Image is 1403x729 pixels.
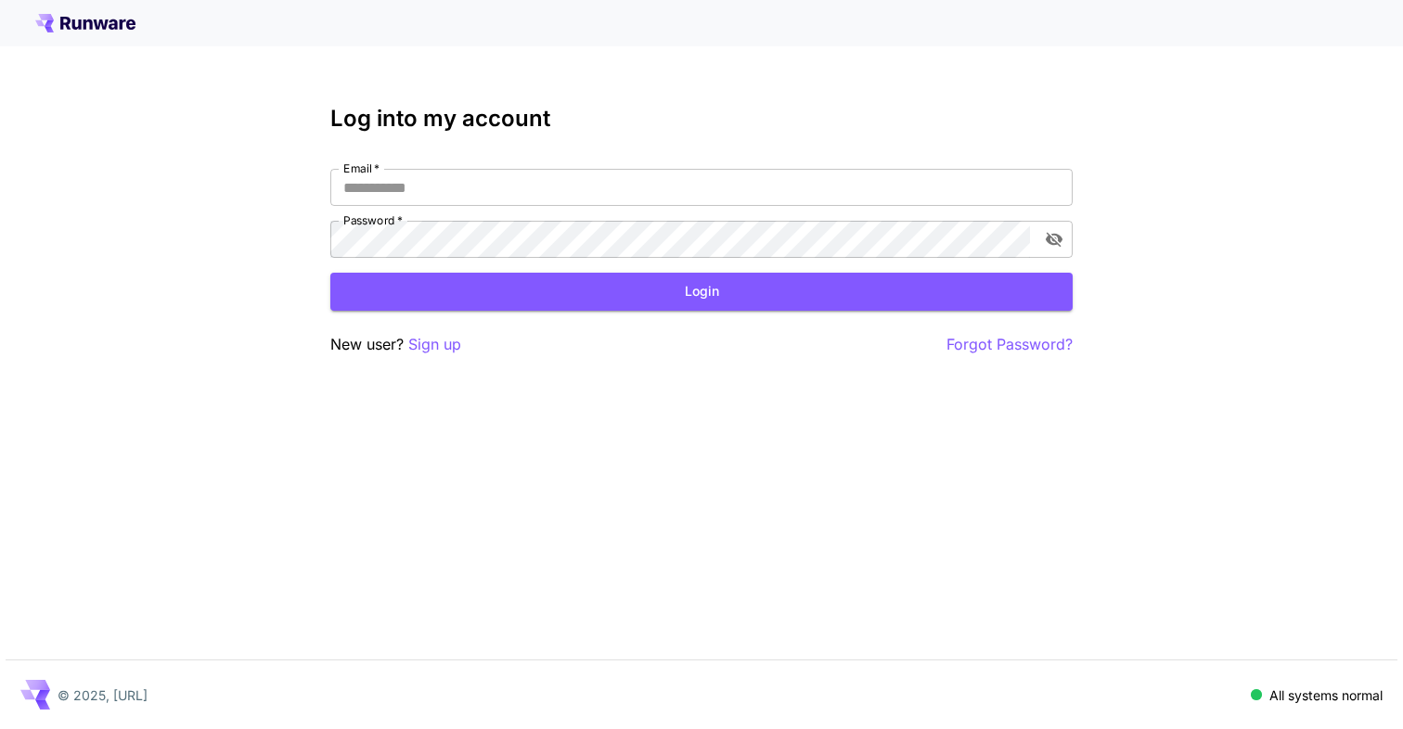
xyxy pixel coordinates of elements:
[946,333,1073,356] button: Forgot Password?
[343,160,380,176] label: Email
[330,273,1073,311] button: Login
[1269,685,1383,705] p: All systems normal
[330,106,1073,132] h3: Log into my account
[330,333,461,356] p: New user?
[408,333,461,356] button: Sign up
[1037,223,1071,256] button: toggle password visibility
[58,685,148,705] p: © 2025, [URL]
[343,212,403,228] label: Password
